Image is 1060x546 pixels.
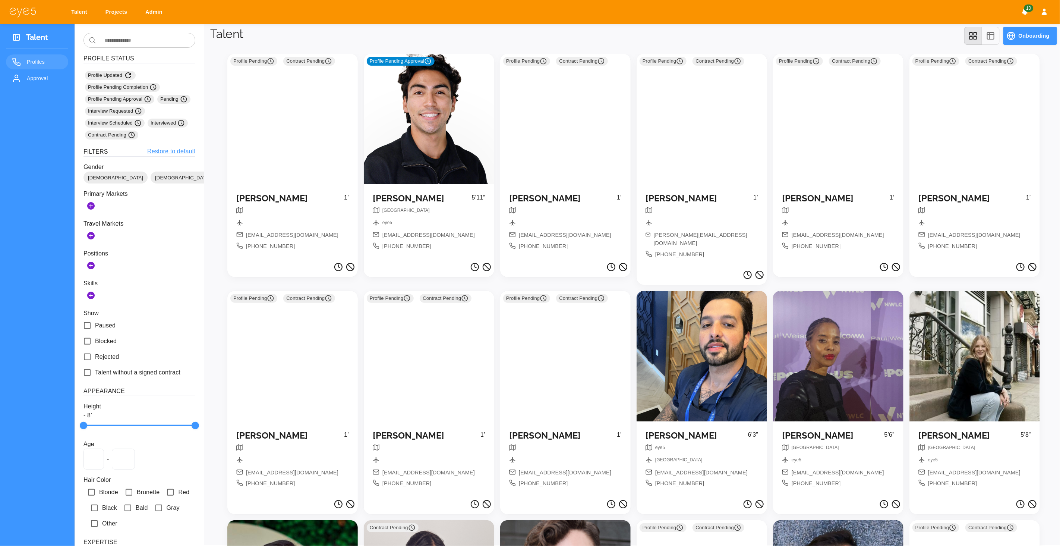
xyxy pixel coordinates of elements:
span: Paused [95,321,116,330]
span: [PHONE_NUMBER] [519,242,568,251]
div: Pending [157,95,190,104]
h5: [PERSON_NAME] [782,193,890,204]
span: Contract Pending [88,131,135,139]
a: Profile Pending Contract Pending [PERSON_NAME]1’[EMAIL_ADDRESS][DOMAIN_NAME][PHONE_NUMBER] [227,54,358,260]
nav: breadcrumb [792,456,801,466]
span: Contract Pending [559,295,605,302]
a: [PERSON_NAME]6’3”breadcrumbbreadcrumb[EMAIL_ADDRESS][DOMAIN_NAME][PHONE_NUMBER] [637,291,767,497]
a: Talent [66,5,95,19]
nav: breadcrumb [655,456,703,466]
p: Gender [83,163,195,172]
span: [EMAIL_ADDRESS][DOMAIN_NAME] [792,231,884,239]
div: Profile Pending Approval [85,95,154,104]
h5: [PERSON_NAME] [509,193,617,204]
span: [EMAIL_ADDRESS][DOMAIN_NAME] [382,469,475,477]
span: [PHONE_NUMBER] [792,242,841,251]
nav: breadcrumb [655,444,665,454]
span: [PERSON_NAME][EMAIL_ADDRESS][DOMAIN_NAME] [654,231,758,247]
span: Profile Pending Completion [88,84,157,91]
p: 5’8” [1021,430,1031,444]
h5: [PERSON_NAME] [918,430,1021,441]
p: 5’11” [472,193,485,207]
span: Contract Pending [968,524,1014,531]
a: Projects [101,5,135,19]
span: 10 [1024,4,1033,12]
p: 1’ [617,193,622,207]
button: Add Skills [83,288,98,303]
h5: [PERSON_NAME] [373,193,472,204]
a: Profile Pending Contract Pending [PERSON_NAME]1’[PERSON_NAME][EMAIL_ADDRESS][DOMAIN_NAME][PHONE_N... [637,54,767,267]
span: [EMAIL_ADDRESS][DOMAIN_NAME] [928,469,1020,477]
h5: [PERSON_NAME] [646,430,748,441]
p: 1’ [344,193,349,207]
p: Hair Color [83,476,195,484]
p: 6’3” [748,430,758,444]
h5: [PERSON_NAME] [236,430,344,441]
p: Show [83,309,195,318]
p: - 8’ [83,411,195,420]
span: Contract Pending [370,524,416,531]
button: Add Positions [83,258,98,273]
div: [DEMOGRAPHIC_DATA] [151,172,215,183]
h6: Profile Status [83,54,195,63]
span: [PHONE_NUMBER] [382,242,432,251]
span: Profile Pending [233,57,274,65]
p: 1’ [344,430,349,444]
span: Interview Scheduled [88,119,142,127]
span: Profile Pending [233,295,274,302]
span: [EMAIL_ADDRESS][DOMAIN_NAME] [792,469,884,477]
button: table [982,27,1000,45]
div: Contract Pending [85,131,138,139]
h5: [PERSON_NAME] [646,193,753,204]
button: Add Secondary Markets [83,228,98,243]
p: Skills [83,279,195,288]
a: Admin [141,5,170,19]
span: Contract Pending [423,295,469,302]
span: Interviewed [151,119,185,127]
span: Contract Pending [695,524,741,531]
nav: breadcrumb [928,456,938,466]
button: Add Markets [83,198,98,213]
span: Profile Pending [370,295,411,302]
span: [GEOGRAPHIC_DATA] [792,445,839,450]
span: [PHONE_NUMBER] [519,480,568,488]
span: [PHONE_NUMBER] [246,480,295,488]
button: Notifications [1018,5,1032,19]
span: [EMAIL_ADDRESS][DOMAIN_NAME] [519,469,611,477]
span: Profile Pending [779,57,820,65]
span: Profile Pending Approval [88,95,151,103]
span: [EMAIL_ADDRESS][DOMAIN_NAME] [519,231,611,239]
span: eye5 [655,445,665,450]
a: Approval [6,71,68,86]
p: 1’ [1026,193,1031,207]
span: [DEMOGRAPHIC_DATA] [83,174,148,182]
h6: Appearance [83,386,195,396]
span: Contract Pending [286,295,332,302]
span: Gray [167,503,180,512]
span: [DEMOGRAPHIC_DATA] [151,174,215,182]
span: [GEOGRAPHIC_DATA] [928,445,975,450]
span: [PHONE_NUMBER] [655,251,704,259]
p: Positions [83,249,195,258]
a: Profile Pending Contract Pending [PERSON_NAME]1’[EMAIL_ADDRESS][DOMAIN_NAME][PHONE_NUMBER] [773,54,903,260]
span: Pending [160,95,187,103]
nav: breadcrumb [792,444,839,454]
span: Contract Pending [559,57,605,65]
span: Talent without a signed contract [95,368,180,377]
span: Other [102,519,117,528]
span: [PHONE_NUMBER] [928,480,977,488]
img: eye5 [9,7,37,18]
span: Contract Pending [832,57,878,65]
p: Travel Markets [83,219,195,228]
h5: [PERSON_NAME] [918,193,1026,204]
span: [PHONE_NUMBER] [382,480,432,488]
div: [DEMOGRAPHIC_DATA] [83,172,148,183]
span: [PHONE_NUMBER] [928,242,977,251]
div: Interview Requested [85,107,145,116]
span: [PHONE_NUMBER] [792,480,841,488]
span: Profiles [27,57,62,66]
nav: breadcrumb [382,207,430,216]
span: Profile Pending [506,57,547,65]
span: [EMAIL_ADDRESS][DOMAIN_NAME] [928,231,1020,239]
span: Profile Pending [643,524,684,531]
